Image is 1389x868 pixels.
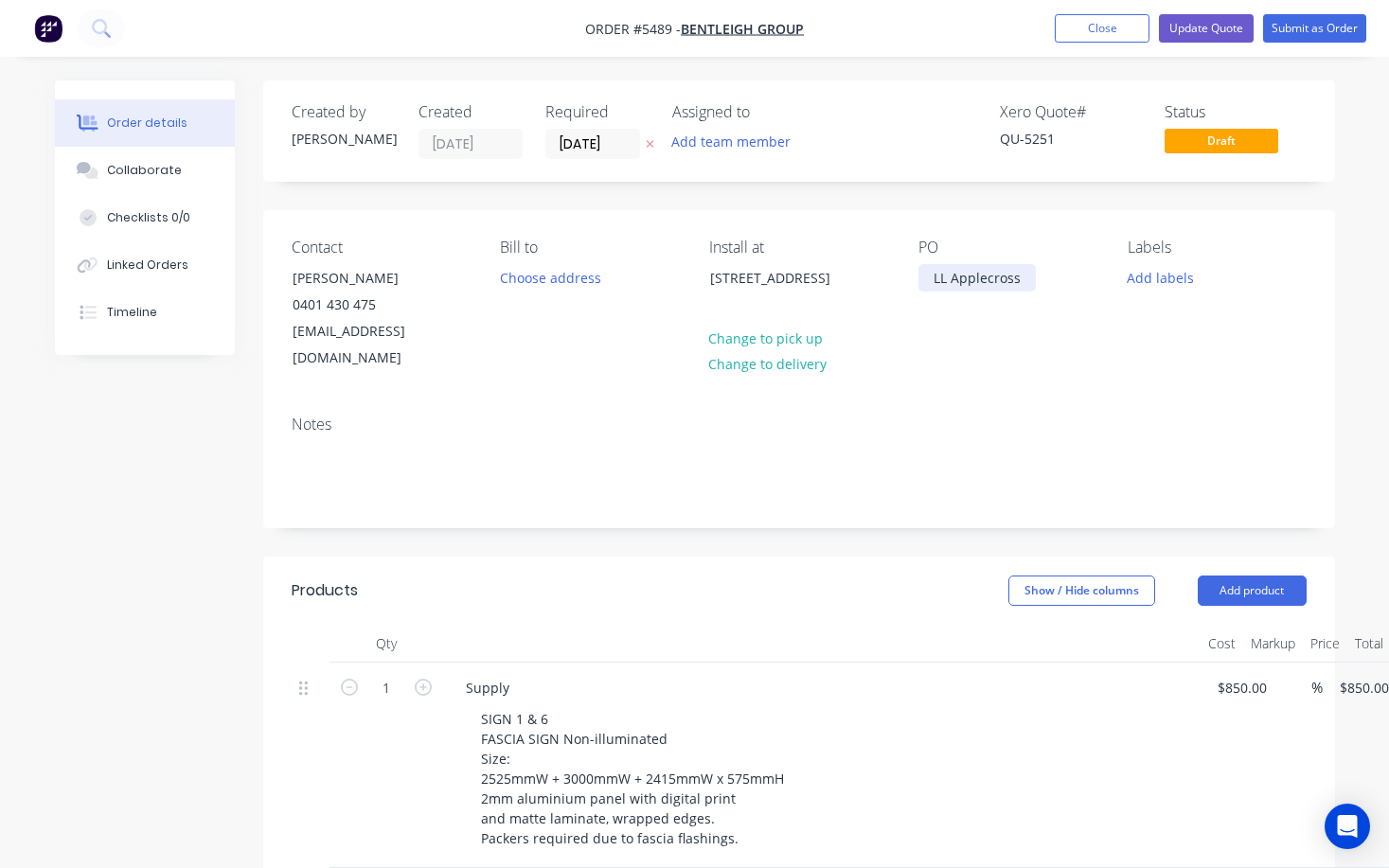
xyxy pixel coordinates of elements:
div: Assigned to [672,103,862,121]
div: Price [1303,625,1347,663]
button: Add team member [661,129,800,154]
div: Install at [709,239,888,257]
div: Created by [292,103,396,121]
div: QU-5251 [1000,129,1142,149]
button: Linked Orders [55,241,235,289]
div: Linked Orders [107,257,188,274]
div: Qty [329,625,443,663]
div: Cost [1201,625,1243,663]
div: Bill to [500,239,679,257]
div: [STREET_ADDRESS] [694,264,883,325]
button: Add product [1198,576,1307,606]
button: Change to pick up [699,325,833,350]
button: Change to delivery [699,351,837,377]
div: [PERSON_NAME] [292,129,396,149]
span: Order #5489 - [585,20,681,38]
button: Collaborate [55,147,235,194]
div: Status [1165,103,1307,121]
div: Created [418,103,523,121]
div: [PERSON_NAME] [293,265,450,292]
div: LL Applecross [918,264,1036,292]
div: Order details [107,115,187,132]
button: Show / Hide columns [1008,576,1155,606]
button: Update Quote [1159,14,1254,43]
div: Labels [1128,239,1307,257]
div: Open Intercom Messenger [1325,804,1370,849]
div: [EMAIL_ADDRESS][DOMAIN_NAME] [293,318,450,371]
div: Notes [292,416,1307,434]
div: 0401 430 475 [293,292,450,318]
div: Collaborate [107,162,182,179]
button: Submit as Order [1263,14,1366,43]
div: Contact [292,239,471,257]
div: Checklists 0/0 [107,209,190,226]
div: [STREET_ADDRESS] [710,265,867,292]
div: PO [918,239,1097,257]
button: Close [1055,14,1149,43]
button: Checklists 0/0 [55,194,235,241]
div: Xero Quote # [1000,103,1142,121]
a: Bentleigh Group [681,20,804,38]
button: Order details [55,99,235,147]
div: Timeline [107,304,157,321]
button: Add labels [1117,264,1204,290]
button: Timeline [55,289,235,336]
span: Draft [1165,129,1278,152]
span: % [1311,677,1323,699]
div: Markup [1243,625,1303,663]
button: Add team member [672,129,801,154]
div: Required [545,103,650,121]
div: Products [292,579,358,602]
div: [PERSON_NAME]0401 430 475[EMAIL_ADDRESS][DOMAIN_NAME] [276,264,466,372]
img: Factory [34,14,62,43]
div: SIGN 1 & 6 FASCIA SIGN Non-illuminated Size: 2525mmW + 3000mmW + 2415mmW x 575mmH 2mm aluminium p... [466,705,799,852]
button: Choose address [490,264,611,290]
div: Supply [451,674,525,701]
